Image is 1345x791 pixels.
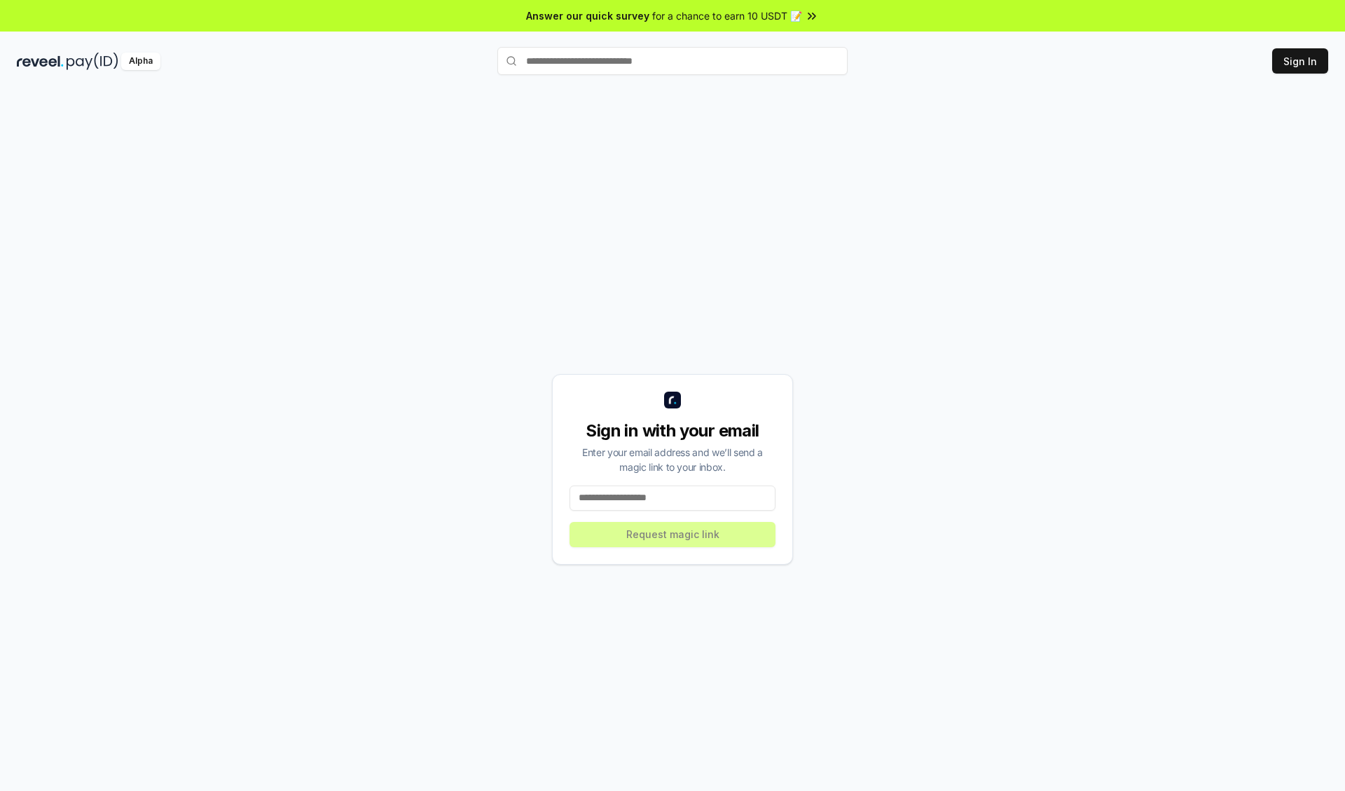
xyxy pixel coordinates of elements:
div: Enter your email address and we’ll send a magic link to your inbox. [570,445,775,474]
button: Sign In [1272,48,1328,74]
img: logo_small [664,392,681,408]
div: Sign in with your email [570,420,775,442]
div: Alpha [121,53,160,70]
span: for a chance to earn 10 USDT 📝 [652,8,802,23]
span: Answer our quick survey [526,8,649,23]
img: reveel_dark [17,53,64,70]
img: pay_id [67,53,118,70]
